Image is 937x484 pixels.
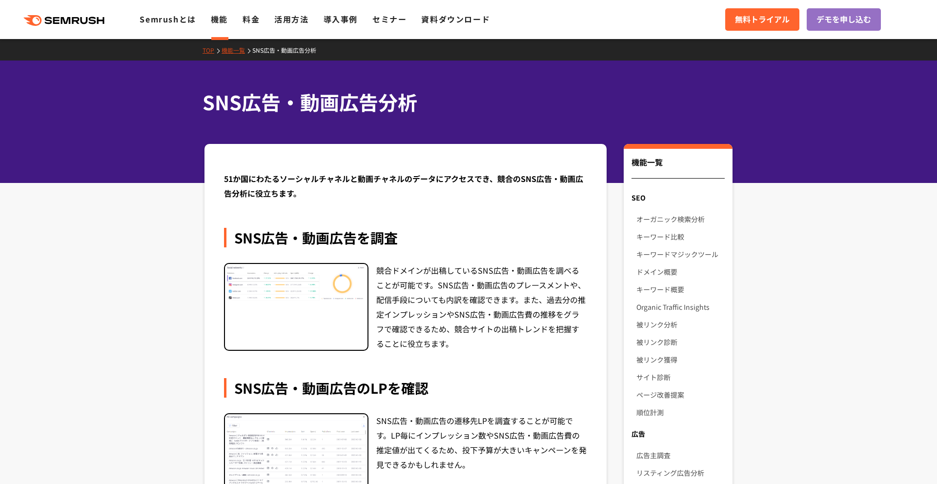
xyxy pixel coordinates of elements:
a: 被リンク診断 [636,333,725,351]
div: 競合ドメインが出稿しているSNS広告・動画広告を調べることが可能です。SNS広告・動画広告のプレースメントや、配信手段についても内訳を確認できます。また、過去分の推定インプレッションやSNS広告... [376,263,587,351]
a: オーガニック検索分析 [636,210,725,228]
a: キーワード比較 [636,228,725,245]
a: 無料トライアル [725,8,799,31]
a: キーワードマジックツール [636,245,725,263]
a: 被リンク獲得 [636,351,725,368]
a: リスティング広告分析 [636,464,725,482]
div: SNS広告・動画広告を調査 [224,228,587,247]
a: Organic Traffic Insights [636,298,725,316]
a: 導入事例 [324,13,358,25]
a: デモを申し込む [807,8,881,31]
a: 被リンク分析 [636,316,725,333]
a: ページ改善提案 [636,386,725,403]
div: 広告 [624,425,733,443]
a: Semrushとは [140,13,196,25]
a: 資料ダウンロード [421,13,490,25]
a: ドメイン概要 [636,263,725,281]
a: セミナー [372,13,407,25]
a: 順位計測 [636,403,725,421]
a: サイト診断 [636,368,725,386]
img: SNS広告・動画広告を調査 [225,264,367,306]
a: 料金 [243,13,260,25]
div: 51か国にわたるソーシャルチャネルと動画チャネルのデータにアクセスでき、競合のSNS広告・動画広告分析に役立ちます。 [224,171,587,201]
div: 機能一覧 [631,156,725,179]
a: 機能一覧 [222,46,252,54]
a: TOP [203,46,222,54]
a: SNS広告・動画広告分析 [252,46,324,54]
div: SEO [624,189,733,206]
h1: SNS広告・動画広告分析 [203,88,725,117]
a: 広告主調査 [636,446,725,464]
span: 無料トライアル [735,13,790,26]
a: キーワード概要 [636,281,725,298]
a: 機能 [211,13,228,25]
span: デモを申し込む [816,13,871,26]
div: SNS広告・動画広告のLPを確認 [224,378,587,398]
a: 活用方法 [274,13,308,25]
